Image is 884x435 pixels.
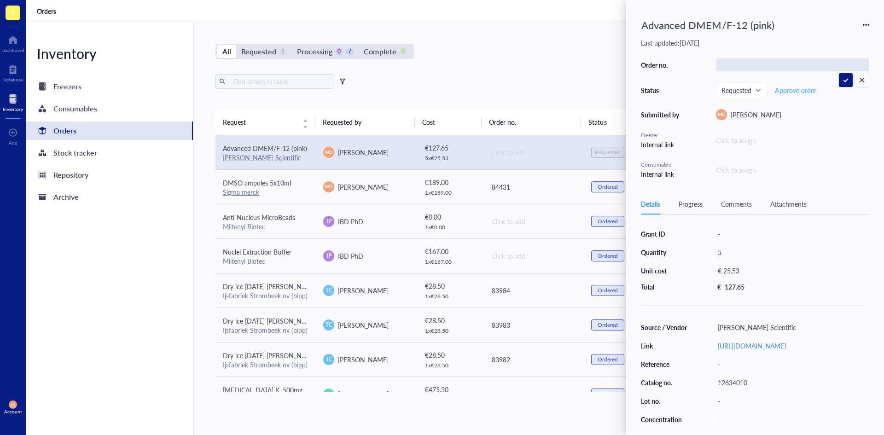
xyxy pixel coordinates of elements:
a: Orders [26,122,193,140]
span: Anti-Nucleus MicroBeads [223,213,295,222]
div: 0 [399,48,407,56]
span: I [12,6,14,17]
div: Archive [53,191,79,203]
div: Repository [53,168,88,181]
span: [MEDICAL_DATA] K, 500mg [223,385,302,394]
div: Concentration [641,415,688,423]
div: Source / Vendor [641,323,688,331]
div: Link [641,342,688,350]
td: 83983 [483,307,584,342]
div: Comments [721,199,752,209]
a: Inventory [3,92,23,112]
div: Consumables [53,102,97,115]
span: [PERSON_NAME] [338,320,389,330]
a: Orders [37,7,58,15]
a: Notebook [2,62,23,82]
div: 12634010 [714,376,869,389]
div: Freezers [53,80,81,93]
div: 83982 [492,354,576,365]
div: 1 x € 28.50 [425,327,477,335]
div: 0 [335,48,343,56]
th: Status [581,109,647,135]
div: Complete [364,45,396,58]
div: Click to add [492,147,576,157]
div: Click to add [492,216,576,226]
span: Request [223,117,297,127]
td: Click to add [483,238,584,273]
div: € [717,283,721,291]
td: 83982 [483,342,584,377]
td: 83984 [483,273,584,307]
span: MD [718,111,725,118]
div: € 167.00 [425,246,477,256]
div: Submitted by [641,110,682,119]
div: € 127.65 [425,143,477,153]
a: Archive [26,188,193,206]
span: [PERSON_NAME] [338,182,389,191]
div: All [222,45,231,58]
div: € 28.50 [425,350,477,360]
div: Notebook [2,77,23,82]
div: Last updated: [DATE] [641,39,869,47]
span: Dry ice [DATE] [PERSON_NAME] [223,282,317,291]
span: Approve order [775,87,816,94]
div: Processing [297,45,332,58]
span: MD [326,184,332,190]
span: Dry ice [DATE] [PERSON_NAME] [223,351,317,360]
a: Sigma merck [223,187,259,197]
span: MD [326,149,332,156]
div: Miltenyi Biotec [223,222,308,231]
a: Consumables [26,99,193,118]
div: - [714,358,869,371]
a: [PERSON_NAME] Scientific [223,153,301,162]
div: Progress [679,199,703,209]
div: Consumable [641,161,682,169]
span: MT [326,390,332,397]
div: € 475.50 [425,384,477,394]
div: Requested [241,45,276,58]
span: [PERSON_NAME] [731,110,781,119]
div: 1 x € 28.50 [425,362,477,369]
div: Unit cost [641,267,688,275]
div: Lot no. [641,397,688,405]
div: 84431 [492,182,576,192]
span: MD [11,403,15,406]
div: Status [641,86,682,94]
th: Order no. [482,109,582,135]
div: 5 [714,246,869,259]
div: Dashboard [1,47,24,53]
div: Grant ID [641,230,688,238]
a: Repository [26,166,193,184]
td: Click to add [483,204,584,238]
div: - [714,413,869,426]
div: Freezer [641,131,682,139]
div: € 28.50 [425,315,477,325]
span: [PERSON_NAME] [338,389,389,399]
div: Internal link [641,139,682,150]
div: Ijsfabriek Strombeek nv (bipp) [223,360,308,369]
input: Find orders in table [229,75,330,88]
span: IBD PhD [338,251,363,261]
div: 1 [279,48,287,56]
div: Ordered [598,252,618,260]
div: Inventory [26,44,193,63]
span: IP [326,252,331,260]
span: Requested [721,86,760,94]
div: Ordered [598,390,618,398]
div: Ordered [598,287,618,294]
div: 7 [346,48,354,56]
span: Dry ice [DATE] [PERSON_NAME] [223,316,317,325]
div: 83937 [492,389,576,399]
a: Dashboard [1,33,24,53]
div: 1 x € 0.00 [425,224,477,231]
div: Total [641,283,688,291]
div: - [714,227,869,240]
button: Approve order [774,83,817,98]
td: 83937 [483,377,584,411]
span: IBD PhD [338,217,363,226]
div: Ordered [598,183,618,191]
span: TC [326,286,332,295]
span: DMSO ampules 5x10ml [223,178,291,187]
div: Ijsfabriek Strombeek nv (bipp) [223,326,308,334]
div: Ordered [598,321,618,329]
